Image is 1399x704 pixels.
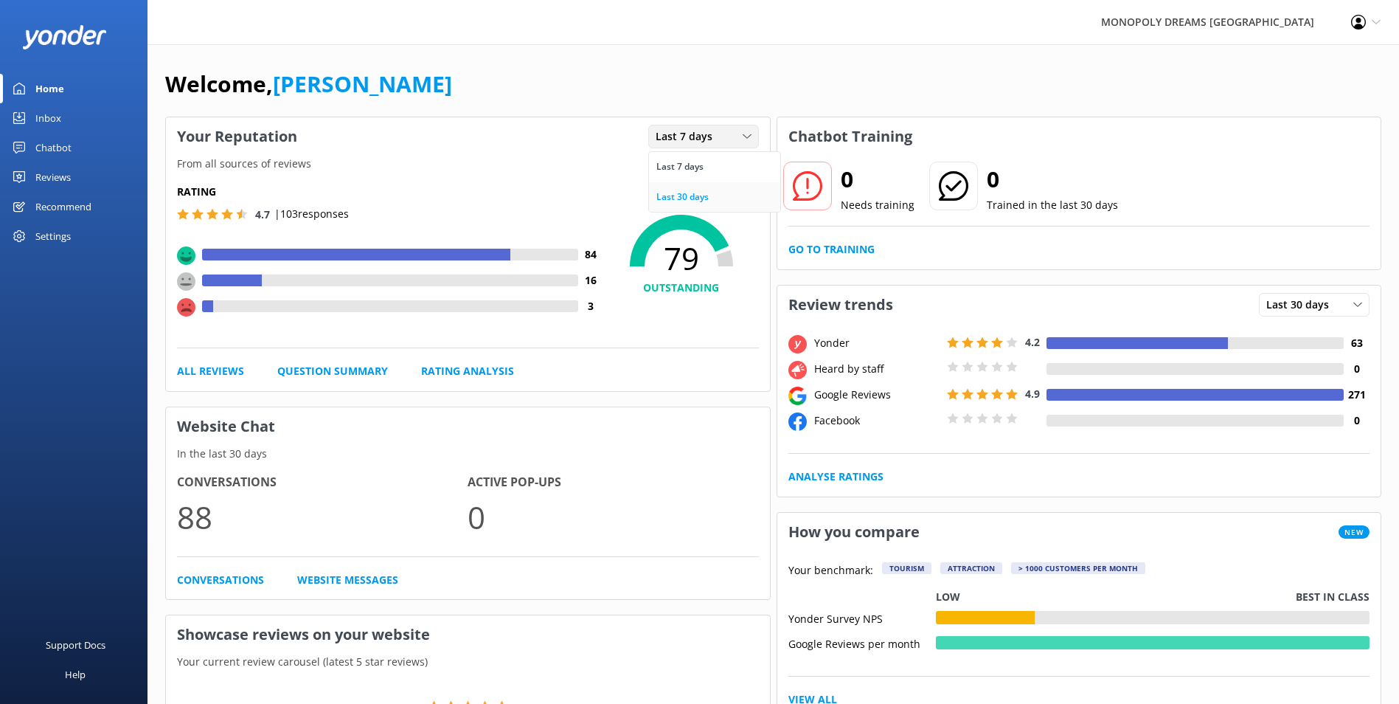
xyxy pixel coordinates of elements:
div: > 1000 customers per month [1011,562,1145,574]
h4: OUTSTANDING [604,280,759,296]
div: Inbox [35,103,61,133]
span: 4.2 [1025,335,1040,349]
img: yonder-white-logo.png [22,25,107,49]
p: NPS [604,184,759,200]
p: Your current review carousel (latest 5 star reviews) [166,654,770,670]
h3: Review trends [777,286,904,324]
a: Go to Training [788,241,875,258]
span: Last 30 days [1266,297,1338,313]
a: Conversations [177,572,264,588]
a: Rating Analysis [421,363,514,379]
h1: Welcome, [165,66,452,102]
h4: 0 [1344,361,1370,377]
h2: 0 [987,162,1118,197]
span: Last 7 days [656,128,721,145]
h2: 0 [841,162,914,197]
p: Needs training [841,197,914,213]
h4: 3 [578,298,604,314]
a: All Reviews [177,363,244,379]
div: Heard by staff [810,361,943,377]
span: 4.7 [255,207,270,221]
div: Support Docs [46,630,105,660]
div: Last 7 days [656,159,704,174]
h3: Website Chat [166,407,770,446]
a: Analyse Ratings [788,469,884,485]
h3: Your Reputation [166,117,308,156]
p: Best in class [1296,589,1370,605]
div: Settings [35,221,71,251]
span: 4.9 [1025,387,1040,401]
div: Home [35,74,64,103]
div: Reviews [35,162,71,192]
div: Google Reviews [810,387,943,403]
h3: Showcase reviews on your website [166,615,770,654]
div: Yonder [810,335,943,351]
h3: How you compare [777,513,931,551]
h4: 63 [1344,335,1370,351]
p: | 103 responses [274,206,349,222]
div: Google Reviews per month [788,636,936,649]
p: 88 [177,492,468,542]
div: Attraction [940,562,1002,574]
h3: Chatbot Training [777,117,923,156]
p: In the last 30 days [166,446,770,462]
p: 0 [468,492,758,542]
a: Question Summary [277,363,388,379]
p: Low [936,589,960,605]
p: From all sources of reviews [166,156,770,172]
p: Trained in the last 30 days [987,197,1118,213]
div: Last 30 days [656,190,709,204]
h4: 271 [1344,387,1370,403]
div: Help [65,660,86,689]
span: 79 [604,240,759,277]
a: Website Messages [297,572,398,588]
div: Recommend [35,192,91,221]
div: Yonder Survey NPS [788,611,936,624]
h4: Conversations [177,473,468,492]
a: [PERSON_NAME] [273,69,452,99]
h4: 0 [1344,413,1370,429]
h4: Active Pop-ups [468,473,758,492]
h4: 84 [578,246,604,263]
h4: 16 [578,272,604,289]
p: Your benchmark: [788,562,873,580]
span: New [1339,525,1370,539]
h5: Rating [177,184,604,200]
div: Chatbot [35,133,72,162]
div: Tourism [882,562,931,574]
div: Facebook [810,413,943,429]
